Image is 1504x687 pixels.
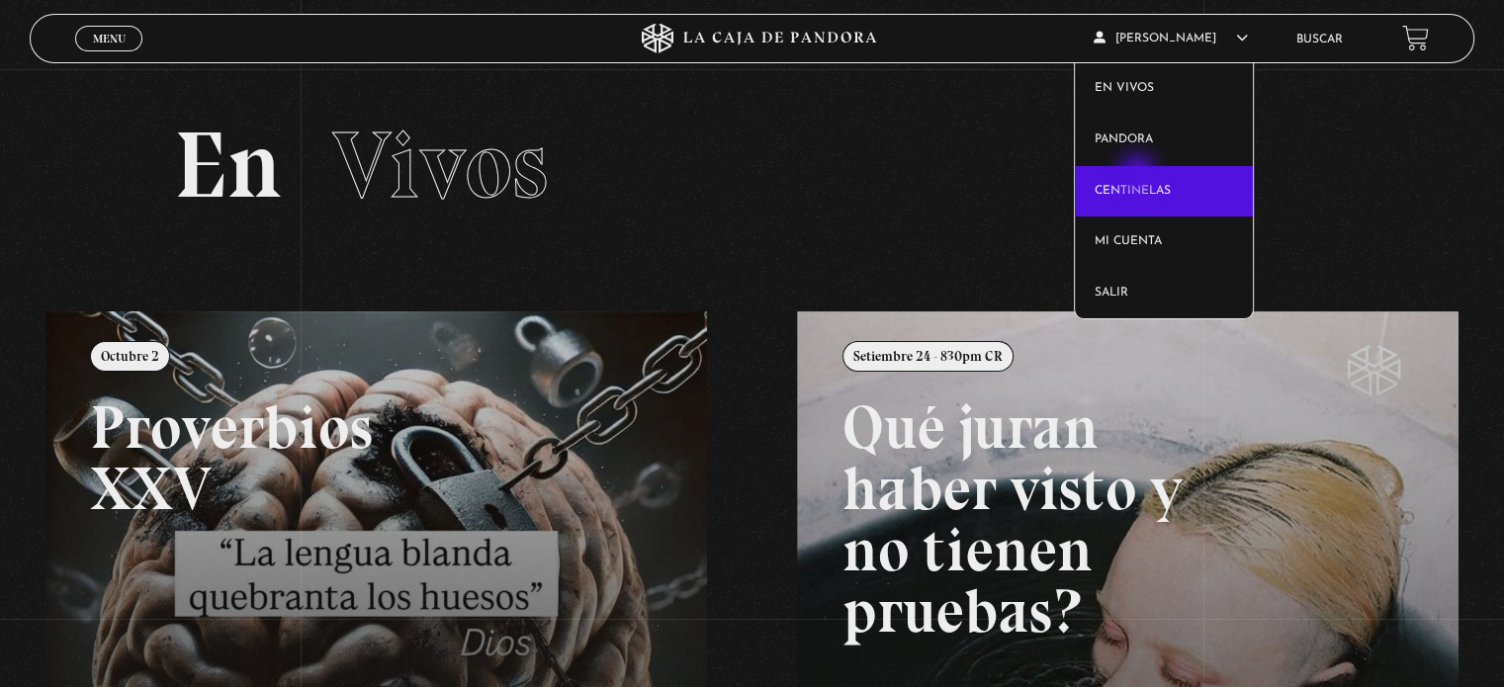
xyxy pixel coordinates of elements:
[1075,63,1254,115] a: En vivos
[1075,115,1254,166] a: Pandora
[1075,268,1254,319] a: Salir
[1402,25,1429,51] a: View your shopping cart
[86,49,133,63] span: Cerrar
[1296,34,1343,45] a: Buscar
[332,109,548,221] span: Vivos
[1094,33,1248,44] span: [PERSON_NAME]
[93,33,126,44] span: Menu
[1075,216,1254,268] a: Mi cuenta
[174,119,1329,213] h2: En
[1075,166,1254,217] a: Centinelas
